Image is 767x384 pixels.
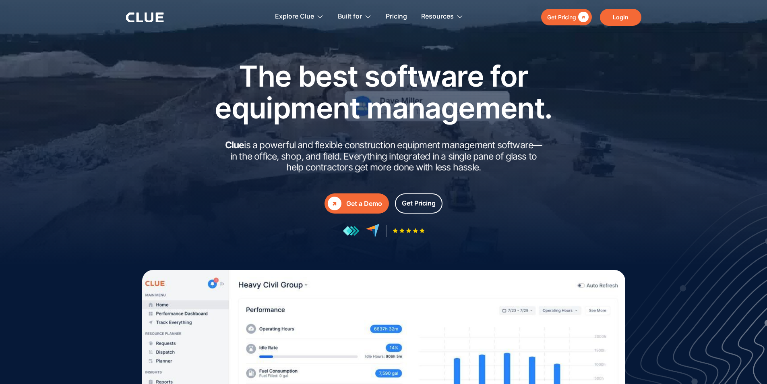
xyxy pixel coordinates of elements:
[421,4,463,29] div: Resources
[223,140,545,173] h2: is a powerful and flexible construction equipment management software in the office, shop, and fi...
[343,226,360,236] img: reviews at getapp
[275,4,314,29] div: Explore Clue
[393,228,425,233] img: Five-star rating icon
[622,271,767,384] iframe: Chat Widget
[395,193,442,214] a: Get Pricing
[275,4,324,29] div: Explore Clue
[325,193,389,214] a: Get a Demo
[402,198,436,208] div: Get Pricing
[600,9,641,26] a: Login
[541,9,592,25] a: Get Pricing
[421,4,454,29] div: Resources
[386,4,407,29] a: Pricing
[338,4,372,29] div: Built for
[533,139,542,151] strong: —
[338,4,362,29] div: Built for
[346,199,382,209] div: Get a Demo
[576,12,589,22] div: 
[547,12,576,22] div: Get Pricing
[225,139,244,151] strong: Clue
[203,60,565,124] h1: The best software for equipment management.
[328,197,341,210] div: 
[366,224,380,238] img: reviews at capterra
